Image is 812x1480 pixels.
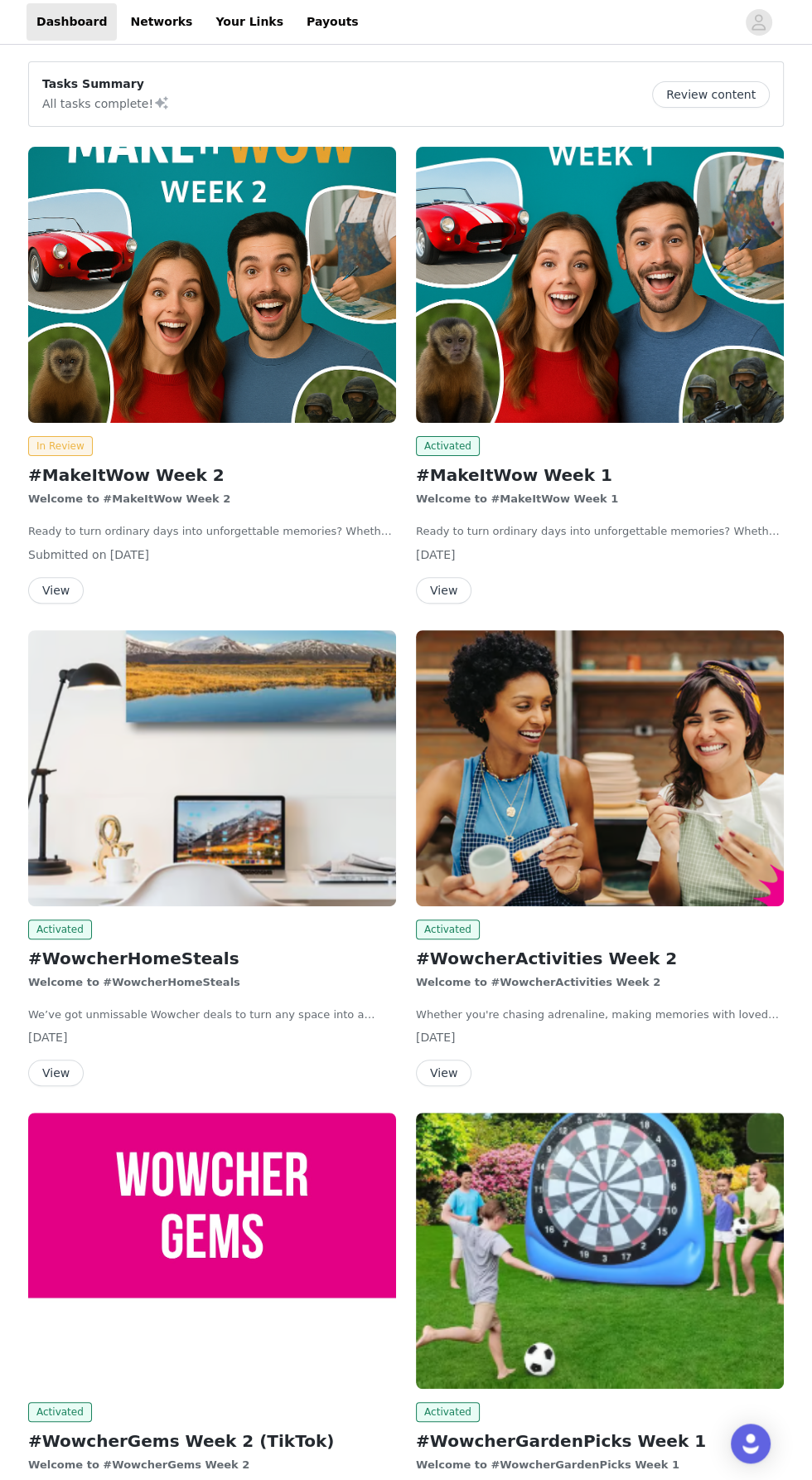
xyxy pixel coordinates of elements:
p: Whether you're chasing adrenaline, making memories with loved ones, or trying something totally n... [416,1007,784,1023]
span: In Review [28,436,93,456]
h2: #WowcherHomeSteals [28,946,396,971]
img: wowcher.co.uk [28,1113,396,1389]
h2: #MakeItWow Week 2 [28,463,396,488]
h2: #WowcherGems Week 2 (TikTok) [28,1429,396,1453]
div: Open Intercom Messenger [731,1424,771,1463]
a: Networks [120,3,202,41]
strong: Welcome to #WowcherActivities Week 2 [416,976,660,988]
img: wowcher.co.uk [416,630,784,906]
h2: #WowcherActivities Week 2 [416,946,784,971]
img: wowcher.co.uk [28,630,396,906]
span: Activated [28,920,92,939]
span: Activated [416,1402,480,1422]
a: Payouts [297,3,369,41]
span: Activated [28,1402,92,1422]
img: wowcher.co.uk [416,147,784,423]
span: [DATE] [28,1031,67,1044]
strong: Welcome to #WowcherGems Week 2 [28,1458,249,1471]
p: Tasks Summary [42,75,170,93]
p: We’ve got unmissable Wowcher deals to turn any space into a summer haven without breaking the bank. [28,1007,396,1023]
span: Activated [416,436,480,456]
div: avatar [751,9,766,36]
h2: #MakeItWow Week 1 [416,463,784,488]
span: [DATE] [416,1031,455,1044]
img: wowcher.co.uk [28,147,396,423]
strong: Welcome to #MakeItWow Week 2 [28,493,230,505]
a: View [28,1067,84,1080]
button: View [28,1060,84,1086]
p: Ready to turn ordinary days into unforgettable memories? Whether you’re chasing thrills, enjoying... [416,523,784,540]
span: [DATE] [416,548,455,561]
p: Ready to turn ordinary days into unforgettable memories? Whether you’re chasing thrills, enjoying... [28,523,396,540]
button: Review content [652,81,770,108]
p: All tasks complete! [42,93,170,113]
a: View [416,585,471,597]
strong: Welcome to #WowcherHomeSteals [28,976,240,988]
a: Dashboard [27,3,117,41]
span: Activated [416,920,480,939]
h2: #WowcherGardenPicks Week 1 [416,1429,784,1453]
img: wowcher.co.uk [416,1113,784,1389]
strong: Welcome to #MakeItWow Week 1 [416,493,618,505]
button: View [416,577,471,604]
button: View [416,1060,471,1086]
button: View [28,577,84,604]
span: Submitted on [28,548,107,561]
a: View [28,585,84,597]
strong: Welcome to #WowcherGardenPicks Week 1 [416,1458,679,1471]
a: Your Links [205,3,293,41]
span: [DATE] [110,548,149,561]
a: View [416,1067,471,1080]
